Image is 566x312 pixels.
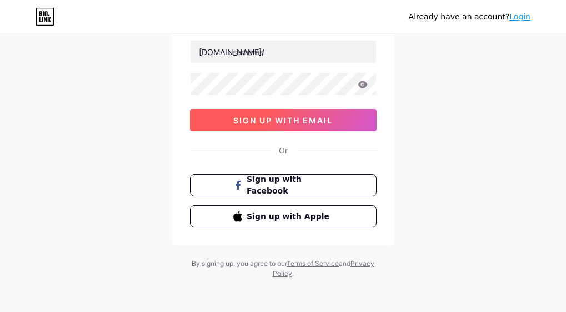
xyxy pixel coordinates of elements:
[247,174,333,197] span: Sign up with Facebook
[190,174,377,196] button: Sign up with Facebook
[189,259,378,279] div: By signing up, you agree to our and .
[191,41,376,63] input: username
[190,205,377,227] button: Sign up with Apple
[190,109,377,131] button: sign up with email
[509,12,530,21] a: Login
[287,259,339,268] a: Terms of Service
[247,211,333,222] span: Sign up with Apple
[199,46,264,58] div: [DOMAIN_NAME]/
[279,145,288,156] div: Or
[409,11,530,23] div: Already have an account?
[233,116,333,125] span: sign up with email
